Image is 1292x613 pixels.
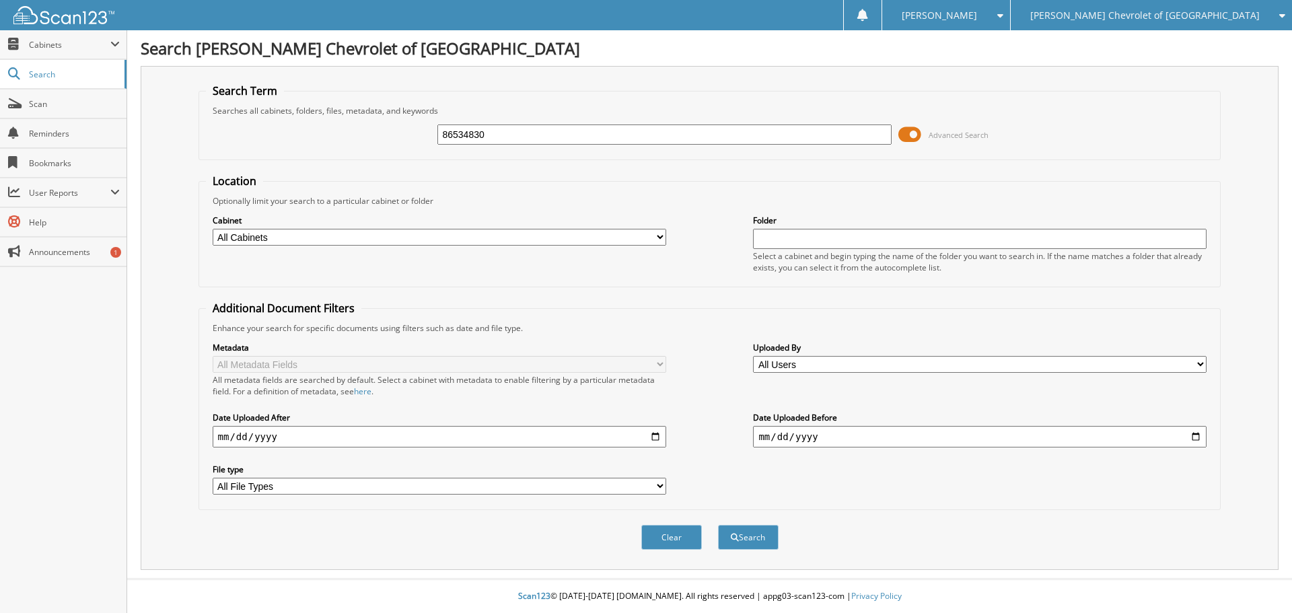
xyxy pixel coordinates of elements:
[213,215,666,226] label: Cabinet
[718,525,779,550] button: Search
[206,174,263,188] legend: Location
[518,590,550,602] span: Scan123
[753,426,1207,447] input: end
[141,37,1279,59] h1: Search [PERSON_NAME] Chevrolet of [GEOGRAPHIC_DATA]
[753,412,1207,423] label: Date Uploaded Before
[213,342,666,353] label: Metadata
[929,130,989,140] span: Advanced Search
[641,525,702,550] button: Clear
[29,187,110,199] span: User Reports
[29,128,120,139] span: Reminders
[206,195,1214,207] div: Optionally limit your search to a particular cabinet or folder
[753,250,1207,273] div: Select a cabinet and begin typing the name of the folder you want to search in. If the name match...
[206,83,284,98] legend: Search Term
[213,426,666,447] input: start
[1225,548,1292,613] iframe: Chat Widget
[851,590,902,602] a: Privacy Policy
[753,342,1207,353] label: Uploaded By
[206,105,1214,116] div: Searches all cabinets, folders, files, metadata, and keywords
[127,580,1292,613] div: © [DATE]-[DATE] [DOMAIN_NAME]. All rights reserved | appg03-scan123-com |
[1030,11,1260,20] span: [PERSON_NAME] Chevrolet of [GEOGRAPHIC_DATA]
[206,301,361,316] legend: Additional Document Filters
[29,157,120,169] span: Bookmarks
[753,215,1207,226] label: Folder
[213,374,666,397] div: All metadata fields are searched by default. Select a cabinet with metadata to enable filtering b...
[902,11,977,20] span: [PERSON_NAME]
[213,412,666,423] label: Date Uploaded After
[13,6,114,24] img: scan123-logo-white.svg
[110,247,121,258] div: 1
[29,217,120,228] span: Help
[206,322,1214,334] div: Enhance your search for specific documents using filters such as date and file type.
[29,39,110,50] span: Cabinets
[213,464,666,475] label: File type
[29,98,120,110] span: Scan
[29,69,118,80] span: Search
[354,386,371,397] a: here
[29,246,120,258] span: Announcements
